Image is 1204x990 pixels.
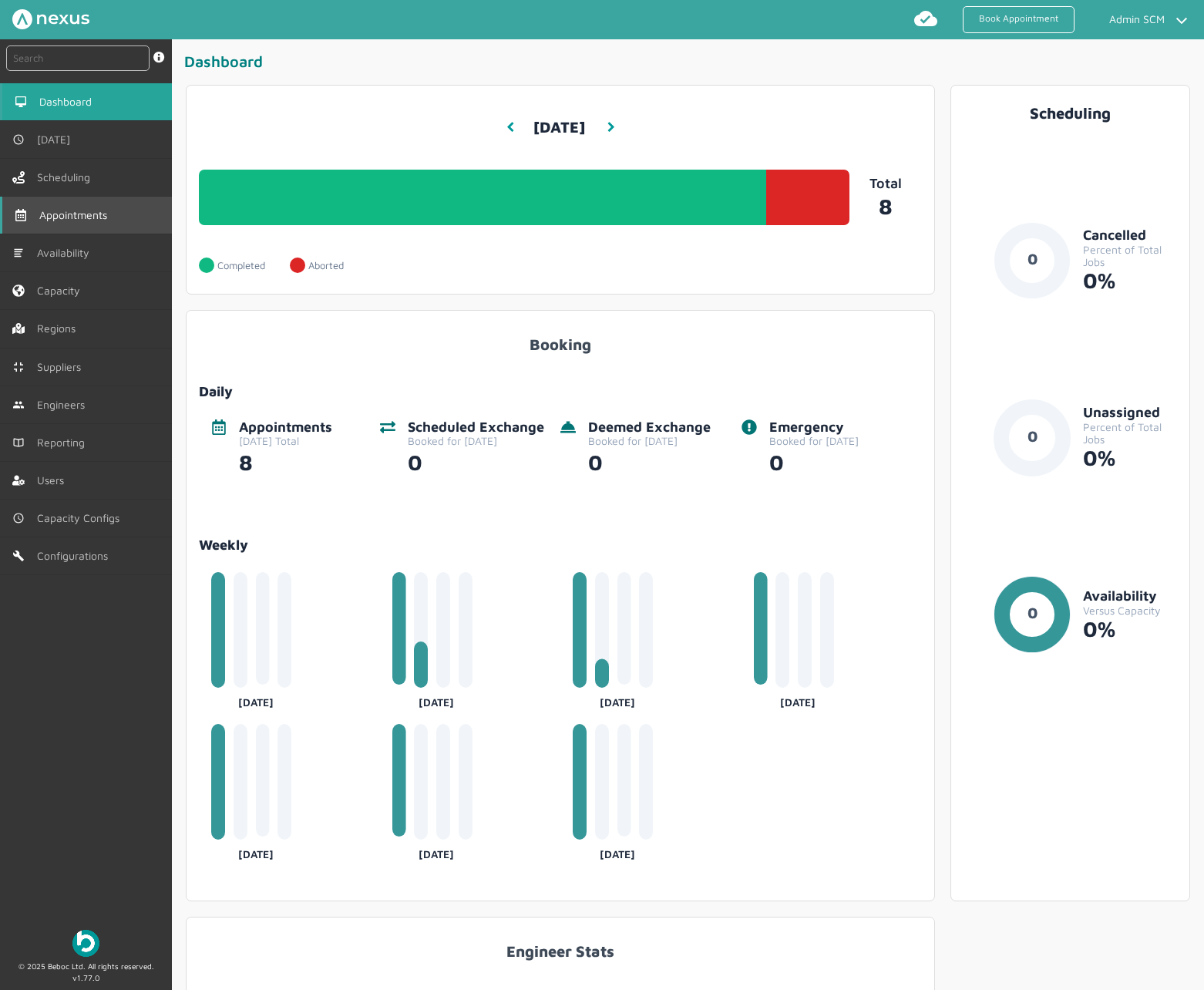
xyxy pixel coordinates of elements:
[573,842,661,860] div: [DATE]
[15,96,27,108] img: md-desktop.svg
[37,133,76,146] span: [DATE]
[239,419,332,436] div: Appointments
[1083,604,1177,617] div: Versus Capacity
[1083,405,1177,421] div: Unassigned
[6,45,150,71] input: Search by: Ref, PostCode, MPAN, MPRN, Account, Customer
[12,550,25,562] img: md-build.svg
[15,209,27,221] img: appointments-left-menu.svg
[199,930,922,960] div: Engineer Stats
[12,361,25,373] img: md-contract.svg
[769,419,859,436] div: Emergency
[964,399,1177,501] a: 0UnassignedPercent of Total Jobs0%
[1083,421,1177,446] div: Percent of Total Jobs
[588,447,711,475] div: 0
[963,6,1075,33] a: Book Appointment
[12,436,25,449] img: md-book.svg
[12,247,25,259] img: md-list.svg
[1083,268,1177,293] div: 0%
[199,323,922,353] div: Booking
[588,419,711,436] div: Deemed Exchange
[1027,250,1037,268] text: 0
[37,322,82,335] span: Regions
[37,247,96,259] span: Availability
[72,930,99,957] img: Beboc Logo
[1027,604,1037,621] text: 0
[849,176,922,192] p: Total
[964,222,1177,324] a: 0CancelledPercent of Total Jobs0%
[12,9,89,29] img: Nexus
[769,447,859,475] div: 0
[12,322,25,335] img: regions.left-menu.svg
[239,447,332,475] div: 8
[754,690,842,709] div: [DATE]
[37,361,87,373] span: Suppliers
[913,6,938,31] img: md-cloud-done.svg
[408,435,544,447] div: Booked for [DATE]
[392,842,481,860] div: [DATE]
[573,690,661,709] div: [DATE]
[37,512,126,524] span: Capacity Configs
[769,435,859,447] div: Booked for [DATE]
[1083,227,1177,244] div: Cancelled
[12,399,25,411] img: md-people.svg
[1083,617,1177,641] div: 0%
[588,435,711,447] div: Booked for [DATE]
[849,191,922,219] a: 8
[211,690,300,709] div: [DATE]
[1027,427,1037,445] text: 0
[1083,244,1177,268] div: Percent of Total Jobs
[408,419,544,436] div: Scheduled Exchange
[12,512,25,524] img: md-time.svg
[199,537,922,554] a: Weekly
[964,104,1177,122] div: Scheduling
[12,474,25,487] img: user-left-menu.svg
[199,384,922,400] div: Daily
[39,96,98,108] span: Dashboard
[37,171,96,184] span: Scheduling
[12,133,25,146] img: md-time.svg
[533,106,585,149] h3: [DATE]
[211,842,300,860] div: [DATE]
[37,399,91,411] span: Engineers
[12,285,25,297] img: capacity-left-menu.svg
[39,209,113,221] span: Appointments
[199,250,290,281] a: Completed
[392,690,481,709] div: [DATE]
[239,435,332,447] div: [DATE] Total
[37,436,91,449] span: Reporting
[184,52,1198,77] div: Dashboard
[12,171,25,184] img: scheduling-left-menu.svg
[1083,446,1177,470] div: 0%
[1083,588,1177,604] div: Availability
[290,250,368,281] a: Aborted
[37,550,114,562] span: Configurations
[217,260,265,271] p: Completed
[408,447,544,475] div: 0
[37,285,86,297] span: Capacity
[37,474,70,487] span: Users
[308,260,344,271] p: Aborted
